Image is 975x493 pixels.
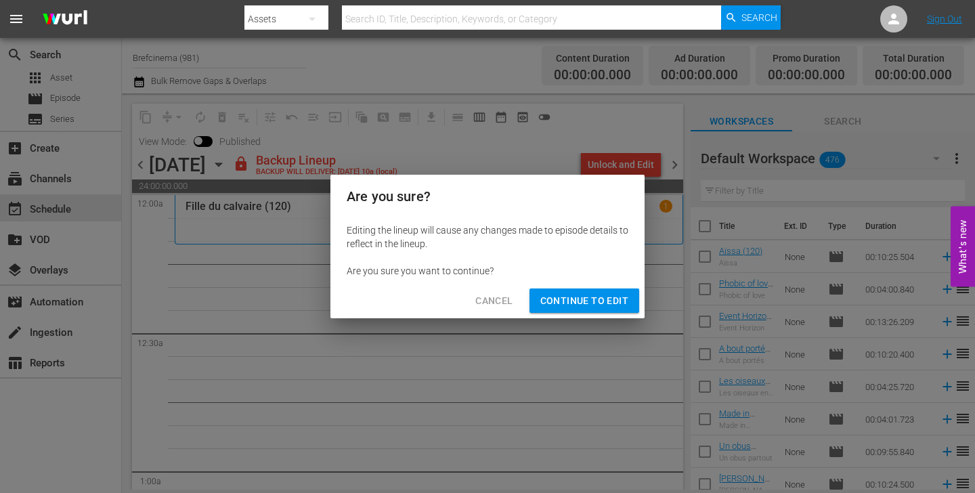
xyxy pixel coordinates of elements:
[347,264,628,278] div: Are you sure you want to continue?
[347,186,628,207] h2: Are you sure?
[540,293,628,309] span: Continue to Edit
[475,293,513,309] span: Cancel
[741,5,777,30] span: Search
[951,207,975,287] button: Open Feedback Widget
[8,11,24,27] span: menu
[347,223,628,251] div: Editing the lineup will cause any changes made to episode details to reflect in the lineup.
[464,288,523,314] button: Cancel
[529,288,639,314] button: Continue to Edit
[32,3,97,35] img: ans4CAIJ8jUAAAAAAAAAAAAAAAAAAAAAAAAgQb4GAAAAAAAAAAAAAAAAAAAAAAAAJMjXAAAAAAAAAAAAAAAAAAAAAAAAgAT5G...
[927,14,962,24] a: Sign Out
